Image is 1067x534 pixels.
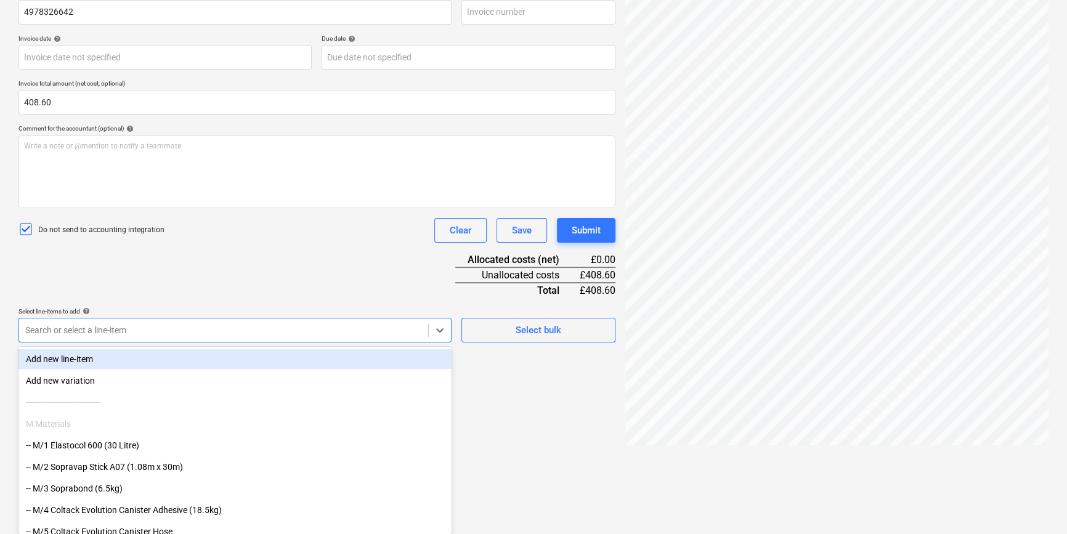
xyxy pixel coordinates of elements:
[18,90,615,115] input: Invoice total amount (net cost, optional)
[572,222,601,238] div: Submit
[18,414,452,434] div: M Materials
[322,45,615,70] input: Due date not specified
[18,124,615,132] div: Comment for the accountant (optional)
[18,371,452,390] div: Add new variation
[18,392,452,412] div: ------------------------------
[18,479,452,498] div: -- M/3 Soprabond (6.5kg)
[579,253,615,267] div: £0.00
[18,79,615,90] p: Invoice total amount (net cost, optional)
[450,222,471,238] div: Clear
[434,218,487,243] button: Clear
[461,318,615,342] button: Select bulk
[455,253,579,267] div: Allocated costs (net)
[18,45,312,70] input: Invoice date not specified
[124,125,134,132] span: help
[516,322,561,338] div: Select bulk
[18,435,452,455] div: -- M/1 Elastocol 600 (30 Litre)
[1005,475,1067,534] iframe: Chat Widget
[18,500,452,520] div: -- M/4 Coltack Evolution Canister Adhesive (18.5kg)
[80,307,90,315] span: help
[579,283,615,297] div: £408.60
[18,457,452,477] div: -- M/2 Sopravap Stick A07 (1.08m x 30m)
[51,35,61,42] span: help
[579,267,615,283] div: £408.60
[38,225,164,235] p: Do not send to accounting integration
[18,34,312,42] div: Invoice date
[497,218,547,243] button: Save
[512,222,532,238] div: Save
[557,218,615,243] button: Submit
[346,35,355,42] span: help
[18,349,452,369] div: Add new line-item
[455,267,579,283] div: Unallocated costs
[18,307,452,315] div: Select line-items to add
[455,283,579,297] div: Total
[322,34,615,42] div: Due date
